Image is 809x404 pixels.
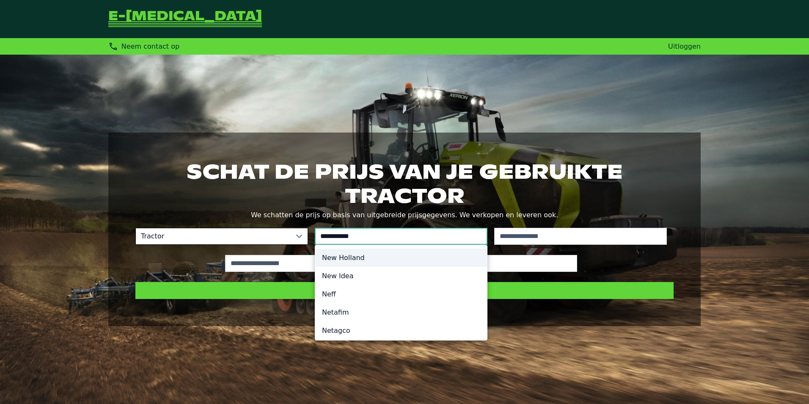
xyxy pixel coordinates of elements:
p: We schatten de prijs op basis van uitgebreide prijsgegevens. We verkopen en leveren ook. [135,209,674,221]
a: Uitloggen [668,42,701,50]
span: Neem contact op [121,42,179,50]
div: Neem contact op [108,42,179,51]
li: New Holland [315,249,487,267]
button: Prijs schatten [135,282,674,299]
li: Netagco [315,321,487,340]
li: Netafim [315,303,487,321]
li: Neff [315,285,487,303]
a: Terug naar de startpagina [108,10,262,28]
li: Nettuno [315,340,487,358]
h1: Schat de prijs van je gebruikte tractor [135,160,674,207]
li: New Idea [315,267,487,285]
span: Tractor [136,228,291,244]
